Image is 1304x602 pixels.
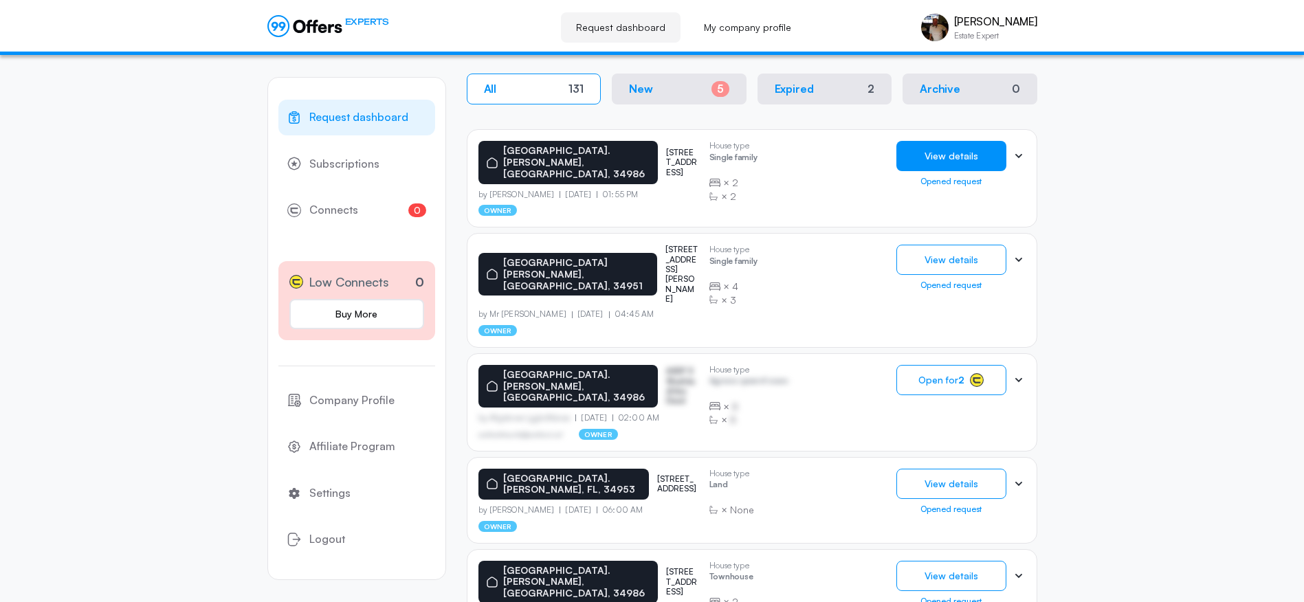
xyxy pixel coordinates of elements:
p: 04:45 AM [609,309,654,319]
div: 131 [568,82,584,96]
p: House type [709,561,753,570]
span: 2 [732,176,738,190]
p: Agrwsv qwervf oiuns [709,376,788,389]
span: EXPERTS [345,15,389,28]
p: 0 [415,273,424,291]
p: [STREET_ADDRESS] [657,474,698,494]
span: B [732,400,738,414]
p: New [629,82,653,96]
span: 3 [730,293,736,307]
button: Logout [278,522,435,557]
strong: 2 [958,374,964,386]
div: 5 [711,81,729,97]
p: [PERSON_NAME] [954,15,1037,28]
p: [DATE] [560,505,597,515]
p: [GEOGRAPHIC_DATA][PERSON_NAME], [GEOGRAPHIC_DATA], 34951 [503,257,650,291]
p: Expired [775,82,814,96]
button: View details [896,141,1006,171]
p: asdfasdfasasfd@asdfasd.asf [478,430,563,438]
div: × [709,293,758,307]
span: 2 [730,190,736,203]
div: × [709,176,758,190]
img: scott markowitz [921,14,949,41]
p: owner [579,429,618,440]
div: × [709,280,758,293]
button: View details [896,245,1006,275]
button: Open for2 [896,365,1006,395]
p: 01:55 PM [597,190,638,199]
div: × [709,190,758,203]
p: by [PERSON_NAME] [478,505,560,515]
div: × [709,400,788,414]
button: View details [896,469,1006,499]
a: Connects0 [278,192,435,228]
p: House type [709,469,754,478]
span: Logout [309,531,345,548]
a: Request dashboard [561,12,681,43]
p: [GEOGRAPHIC_DATA]. [PERSON_NAME], [GEOGRAPHIC_DATA], 34986 [503,145,650,179]
p: [DATE] [572,309,609,319]
p: Estate Expert [954,32,1037,40]
span: Company Profile [309,392,395,410]
p: by Afgdsrwe Ljgjkdfsbvas [478,413,576,423]
p: by [PERSON_NAME] [478,190,560,199]
p: All [484,82,497,96]
p: Single family [709,153,758,166]
span: Connects [309,201,358,219]
p: owner [478,325,518,336]
p: owner [478,205,518,216]
button: New5 [612,74,747,104]
p: House type [709,365,788,375]
span: Request dashboard [309,109,408,126]
p: [STREET_ADDRESS] [666,567,698,597]
a: Buy More [289,299,424,329]
a: Subscriptions [278,146,435,182]
div: Opened request [896,280,1006,290]
a: EXPERTS [267,15,389,37]
p: 02:00 AM [612,413,659,423]
span: B [730,413,736,427]
span: 0 [408,203,426,217]
p: [STREET_ADDRESS][PERSON_NAME] [665,245,698,304]
p: [GEOGRAPHIC_DATA]. [PERSON_NAME], [GEOGRAPHIC_DATA], 34986 [503,565,650,599]
span: Settings [309,484,351,502]
p: [DATE] [575,413,612,423]
button: View details [896,561,1006,591]
p: House type [709,141,758,150]
div: 0 [1012,82,1020,96]
p: Archive [920,82,960,96]
a: Settings [278,476,435,511]
div: × [709,413,788,427]
button: Archive0 [903,74,1037,104]
a: Company Profile [278,383,435,419]
p: Townhouse [709,572,753,585]
p: owner [478,521,518,532]
span: Open for [918,375,964,386]
p: 06:00 AM [597,505,643,515]
p: ASDF S Sfasfdasfdas Dasd [666,366,698,406]
span: Affiliate Program [309,438,395,456]
a: Request dashboard [278,100,435,135]
span: Subscriptions [309,155,379,173]
span: None [730,503,754,517]
button: All131 [467,74,601,104]
p: [GEOGRAPHIC_DATA]. [PERSON_NAME], FL, 34953 [503,473,641,496]
p: House type [709,245,758,254]
div: Opened request [896,177,1006,186]
div: Opened request [896,504,1006,514]
p: [STREET_ADDRESS] [666,148,698,177]
p: Land [709,480,754,493]
button: Expired2 [758,74,892,104]
a: My company profile [689,12,806,43]
p: Single family [709,256,758,269]
span: 4 [732,280,738,293]
p: [DATE] [560,190,597,199]
div: 2 [868,82,874,96]
a: Affiliate Program [278,429,435,465]
div: × [709,503,754,517]
p: by Mr [PERSON_NAME] [478,309,572,319]
p: [GEOGRAPHIC_DATA]. [PERSON_NAME], [GEOGRAPHIC_DATA], 34986 [503,369,650,403]
span: Low Connects [309,272,389,292]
